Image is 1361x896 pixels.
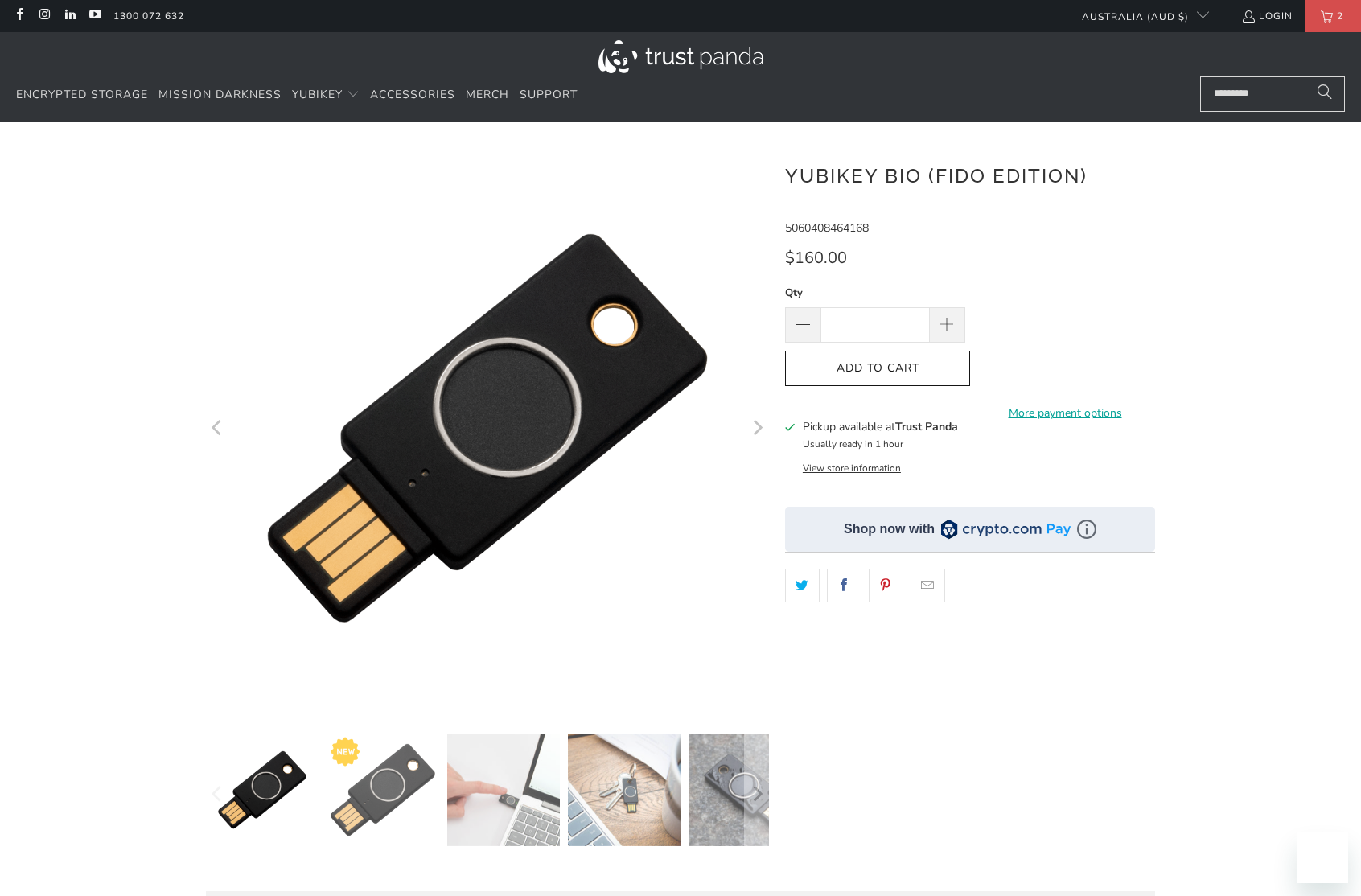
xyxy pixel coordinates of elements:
input: Search... [1200,76,1345,112]
div: Shop now with [844,520,935,538]
a: More payment options [975,405,1155,422]
img: YubiKey Bio (FIDO Edition) - Trust Panda [206,734,319,846]
iframe: Button to launch messaging window [1297,832,1348,883]
a: 1300 072 632 [113,7,184,25]
img: YubiKey Bio (FIDO Edition) - Trust Panda [447,734,560,846]
button: Search [1305,76,1345,112]
button: Previous [205,734,231,854]
img: Trust Panda Australia [598,40,763,73]
span: Encrypted Storage [16,87,148,102]
span: YubiKey [292,87,343,102]
b: Trust Panda [895,419,958,434]
nav: Translation missing: en.navigation.header.main_nav [16,76,578,114]
a: Trust Panda Australia on Facebook [12,10,26,23]
button: Next [744,734,770,854]
button: View store information [803,462,901,475]
a: Email this to a friend [911,569,945,602]
span: Mission Darkness [158,87,282,102]
span: Accessories [370,87,455,102]
a: Mission Darkness [158,76,282,114]
button: Previous [205,146,231,709]
a: Share this on Facebook [827,569,861,602]
span: Add to Cart [802,362,953,376]
span: 5060408464168 [785,220,869,236]
img: YubiKey Bio (FIDO Edition) - Trust Panda [689,734,801,846]
button: Next [744,146,770,709]
h1: YubiKey Bio (FIDO Edition) [785,158,1155,191]
a: Encrypted Storage [16,76,148,114]
a: Share this on Pinterest [869,569,903,602]
a: Accessories [370,76,455,114]
img: YubiKey Bio (FIDO Edition) - Trust Panda [568,734,680,846]
a: Share this on Twitter [785,569,820,602]
img: YubiKey Bio (FIDO Edition) - Trust Panda [327,734,439,846]
button: Add to Cart [785,351,970,387]
a: Trust Panda Australia on Instagram [37,10,51,23]
h3: Pickup available at [803,418,958,435]
a: Trust Panda Australia on LinkedIn [63,10,76,23]
a: YubiKey Bio (FIDO Edition) - Trust Panda [206,146,769,709]
small: Usually ready in 1 hour [803,438,903,450]
a: Login [1241,7,1293,25]
span: $160.00 [785,247,847,269]
a: Support [520,76,578,114]
span: Merch [466,87,509,102]
summary: YubiKey [292,76,360,114]
a: Merch [466,76,509,114]
label: Qty [785,284,965,302]
a: Trust Panda Australia on YouTube [88,10,101,23]
span: Support [520,87,578,102]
